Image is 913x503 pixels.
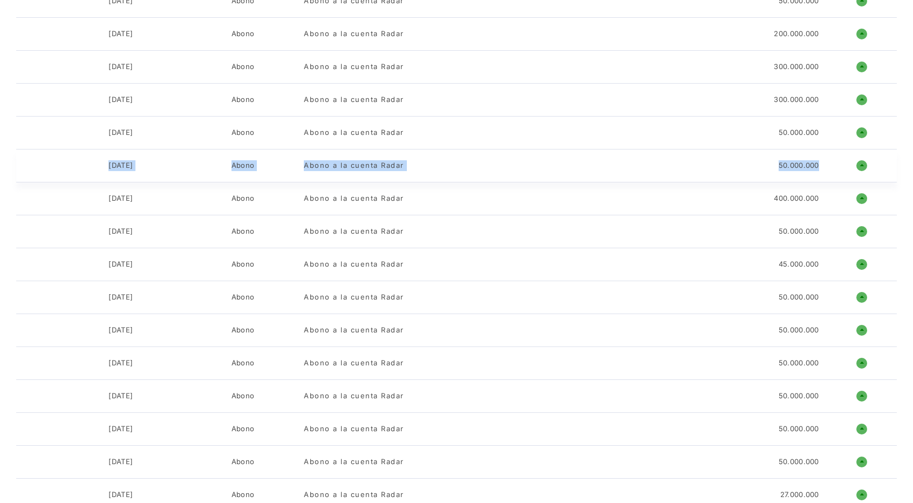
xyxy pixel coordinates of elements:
[856,127,867,138] h1: o
[779,160,819,171] div: 50.000.000
[304,457,404,467] div: Abono a la cuenta Radar
[856,457,867,467] h1: o
[108,259,133,270] div: [DATE]
[231,193,255,204] div: Abono
[304,160,404,171] div: Abono a la cuenta Radar
[304,193,404,204] div: Abono a la cuenta Radar
[108,490,133,500] div: [DATE]
[779,127,819,138] div: 50.000.000
[231,391,255,402] div: Abono
[856,358,867,369] h1: o
[856,490,867,500] h1: o
[779,457,819,467] div: 50.000.000
[856,259,867,270] h1: o
[108,391,133,402] div: [DATE]
[779,325,819,336] div: 50.000.000
[231,259,255,270] div: Abono
[304,94,404,105] div: Abono a la cuenta Radar
[231,62,255,72] div: Abono
[779,424,819,434] div: 50.000.000
[774,94,819,105] div: 300.000.000
[856,391,867,402] h1: o
[779,292,819,303] div: 50.000.000
[304,490,404,500] div: Abono a la cuenta Radar
[774,62,819,72] div: 300.000.000
[779,226,819,237] div: 50.000.000
[231,424,255,434] div: Abono
[108,226,133,237] div: [DATE]
[231,226,255,237] div: Abono
[304,325,404,336] div: Abono a la cuenta Radar
[231,292,255,303] div: Abono
[108,457,133,467] div: [DATE]
[231,325,255,336] div: Abono
[231,358,255,369] div: Abono
[304,127,404,138] div: Abono a la cuenta Radar
[231,127,255,138] div: Abono
[108,94,133,105] div: [DATE]
[108,292,133,303] div: [DATE]
[231,490,255,500] div: Abono
[304,29,404,39] div: Abono a la cuenta Radar
[774,29,819,39] div: 200.000.000
[774,193,819,204] div: 400.000.000
[108,29,133,39] div: [DATE]
[108,193,133,204] div: [DATE]
[780,490,819,500] div: 27.000.000
[856,94,867,105] h1: o
[304,424,404,434] div: Abono a la cuenta Radar
[304,62,404,72] div: Abono a la cuenta Radar
[304,358,404,369] div: Abono a la cuenta Radar
[856,325,867,336] h1: o
[856,292,867,303] h1: o
[108,325,133,336] div: [DATE]
[856,193,867,204] h1: o
[231,457,255,467] div: Abono
[856,62,867,72] h1: o
[108,127,133,138] div: [DATE]
[779,391,819,402] div: 50.000.000
[779,358,819,369] div: 50.000.000
[856,160,867,171] h1: o
[108,358,133,369] div: [DATE]
[304,292,404,303] div: Abono a la cuenta Radar
[856,29,867,39] h1: o
[231,29,255,39] div: Abono
[856,424,867,434] h1: o
[108,424,133,434] div: [DATE]
[856,226,867,237] h1: o
[231,160,255,171] div: Abono
[304,391,404,402] div: Abono a la cuenta Radar
[231,94,255,105] div: Abono
[304,259,404,270] div: Abono a la cuenta Radar
[108,62,133,72] div: [DATE]
[304,226,404,237] div: Abono a la cuenta Radar
[779,259,819,270] div: 45.000.000
[108,160,133,171] div: [DATE]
